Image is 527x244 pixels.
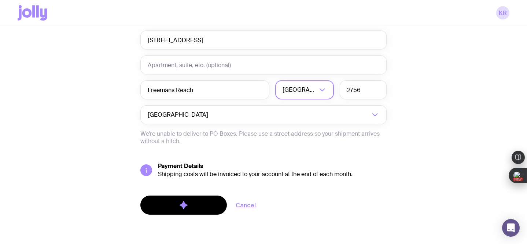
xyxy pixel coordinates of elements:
input: Postcode [340,80,387,99]
span: [GEOGRAPHIC_DATA] [148,105,210,124]
input: Suburb [140,80,269,99]
span: [GEOGRAPHIC_DATA] [283,80,317,99]
input: Street Address [140,30,387,50]
p: We’re unable to deliver to PO Boxes. Please use a street address so your shipment arrives without... [140,130,387,145]
div: Search for option [140,105,387,124]
input: Search for option [210,105,370,124]
div: Search for option [275,80,334,99]
div: Open Intercom Messenger [502,219,520,237]
input: Apartment, suite, etc. (optional) [140,55,387,74]
a: KR [496,6,509,19]
div: Shipping costs will be invoiced to your account at the end of each month. [158,171,387,178]
h5: Payment Details [158,163,387,170]
a: Cancel [236,201,256,210]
